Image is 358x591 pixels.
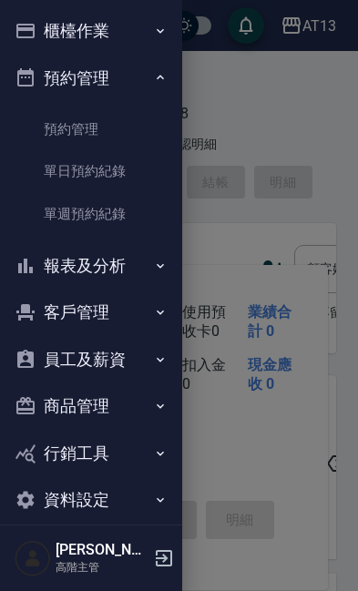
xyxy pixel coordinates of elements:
[15,540,51,576] img: Person
[7,289,175,336] button: 客戶管理
[56,559,148,576] p: 高階主管
[7,150,175,192] a: 單日預約紀錄
[7,336,175,383] button: 員工及薪資
[7,476,175,524] button: 資料設定
[56,541,148,559] h5: [PERSON_NAME]
[7,193,175,235] a: 單週預約紀錄
[7,55,175,102] button: 預約管理
[7,382,175,430] button: 商品管理
[7,242,175,290] button: 報表及分析
[7,7,175,55] button: 櫃檯作業
[7,430,175,477] button: 行銷工具
[7,108,175,150] a: 預約管理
